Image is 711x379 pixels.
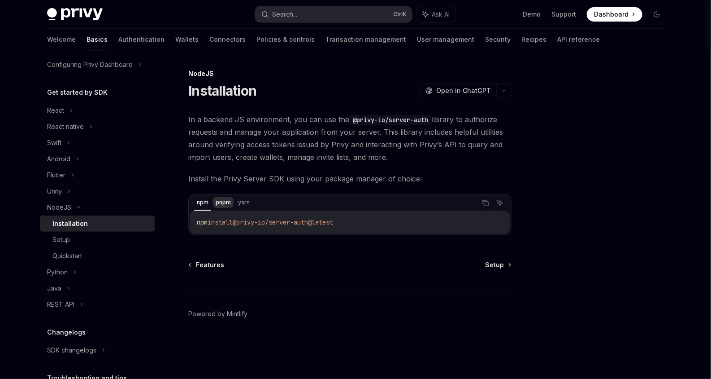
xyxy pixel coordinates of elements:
a: Features [189,260,224,269]
a: Transaction management [325,29,406,50]
img: dark logo [47,8,103,21]
button: Toggle dark mode [650,7,664,22]
div: React [47,105,64,116]
span: Features [196,260,224,269]
div: REST API [47,299,74,310]
span: Setup [485,260,504,269]
button: Copy the contents from the code block [480,197,491,209]
span: Install the Privy Server SDK using your package manager of choice: [188,172,512,185]
a: Authentication [118,29,165,50]
div: React native [47,121,84,132]
div: Setup [52,234,70,245]
div: NodeJS [188,69,512,78]
div: Search... [272,9,297,20]
a: User management [417,29,474,50]
span: install [208,218,233,226]
a: Dashboard [587,7,642,22]
button: Open in ChatGPT [420,83,496,98]
a: Support [551,10,576,19]
span: @privy-io/server-auth@latest [233,218,333,226]
h5: Get started by SDK [47,87,108,98]
a: Quickstart [40,248,155,264]
span: In a backend JS environment, you can use the library to authorize requests and manage your applic... [188,113,512,163]
div: Quickstart [52,251,82,261]
div: Android [47,154,70,164]
div: Installation [52,218,88,229]
div: NodeJS [47,202,71,213]
div: Unity [47,186,62,197]
button: Ask AI [416,6,456,22]
a: Demo [523,10,541,19]
span: Ask AI [432,10,450,19]
a: Powered by Mintlify [188,309,247,318]
div: Swift [47,137,61,148]
a: Wallets [175,29,199,50]
a: Security [485,29,511,50]
div: pnpm [213,197,234,208]
a: Installation [40,216,155,232]
div: Java [47,283,61,294]
a: Policies & controls [256,29,315,50]
button: Ask AI [494,197,506,209]
span: Open in ChatGPT [436,86,491,95]
a: API reference [557,29,600,50]
a: Basics [87,29,108,50]
a: Setup [40,232,155,248]
div: Flutter [47,170,65,181]
div: SDK changelogs [47,345,96,356]
div: Configuring Privy Dashboard [47,59,133,70]
div: Python [47,267,68,278]
span: Ctrl K [393,11,407,18]
a: Connectors [209,29,246,50]
span: npm [197,218,208,226]
span: Dashboard [594,10,629,19]
a: Setup [485,260,511,269]
h5: Changelogs [47,327,86,338]
div: yarn [235,197,252,208]
h1: Installation [188,83,256,99]
button: Search...CtrlK [255,6,412,22]
a: Welcome [47,29,76,50]
a: Recipes [521,29,546,50]
div: npm [194,197,211,208]
code: @privy-io/server-auth [349,115,432,125]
